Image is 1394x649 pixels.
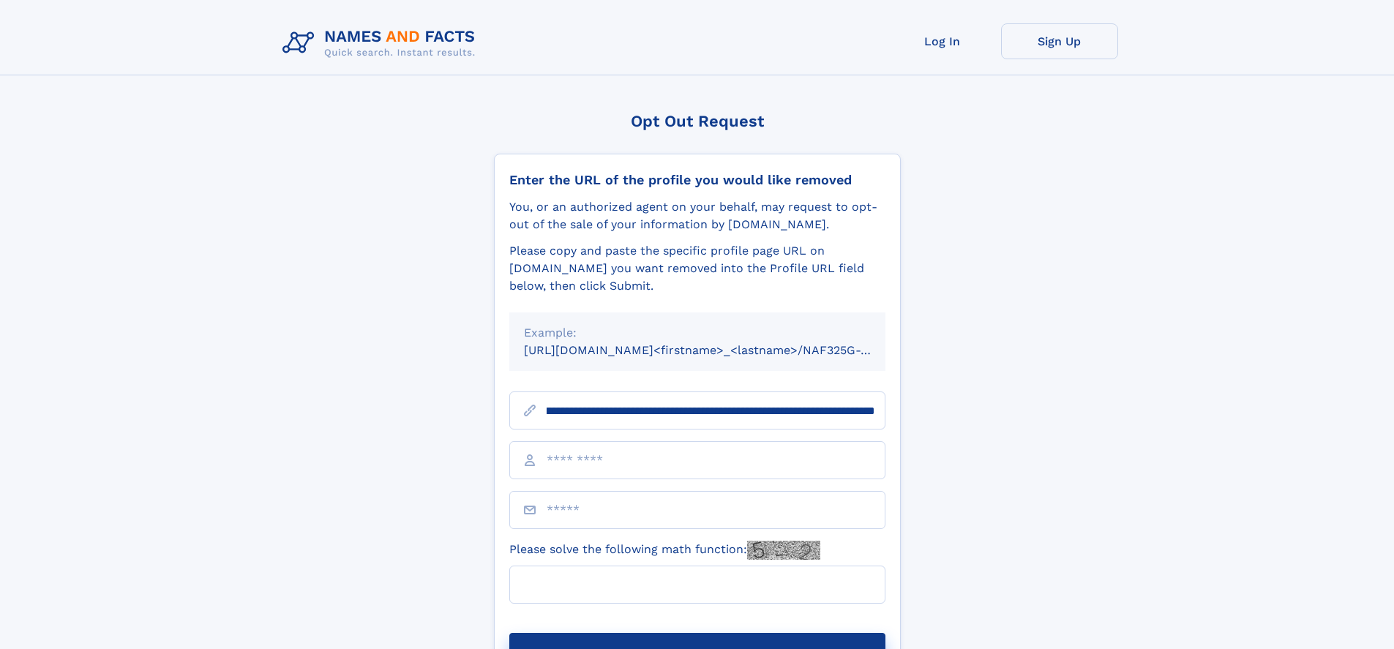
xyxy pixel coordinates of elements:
[1001,23,1118,59] a: Sign Up
[509,242,885,295] div: Please copy and paste the specific profile page URL on [DOMAIN_NAME] you want removed into the Pr...
[494,112,901,130] div: Opt Out Request
[524,324,871,342] div: Example:
[524,343,913,357] small: [URL][DOMAIN_NAME]<firstname>_<lastname>/NAF325G-xxxxxxxx
[277,23,487,63] img: Logo Names and Facts
[509,172,885,188] div: Enter the URL of the profile you would like removed
[884,23,1001,59] a: Log In
[509,541,820,560] label: Please solve the following math function:
[509,198,885,233] div: You, or an authorized agent on your behalf, may request to opt-out of the sale of your informatio...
